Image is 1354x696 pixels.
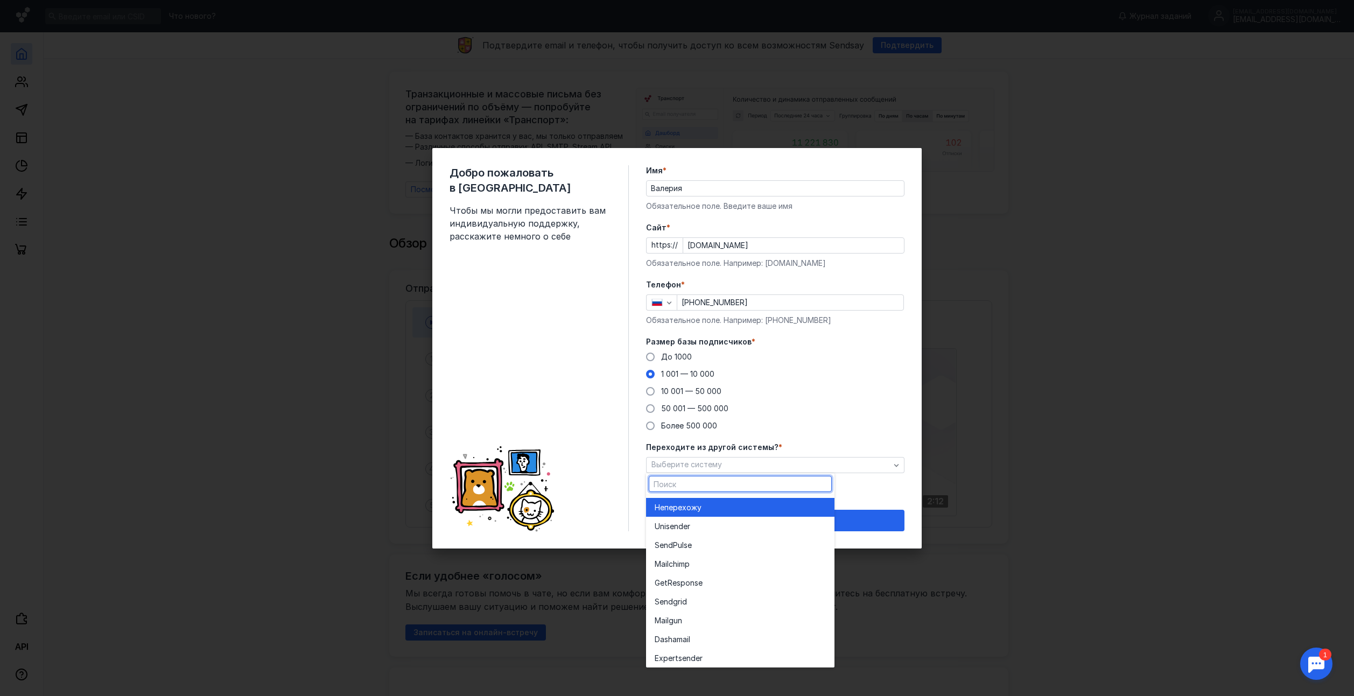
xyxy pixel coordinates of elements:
[660,578,703,588] span: etResponse
[646,222,667,233] span: Cайт
[646,165,663,176] span: Имя
[655,578,660,588] span: G
[661,421,717,430] span: Более 500 000
[646,611,834,630] button: Mailgun
[646,498,834,517] button: Неперехожу
[646,457,904,473] button: Выберите систему
[687,521,690,532] span: r
[655,653,663,664] span: Ex
[649,476,831,491] input: Поиск
[669,615,682,626] span: gun
[655,540,687,551] span: SendPuls
[646,279,681,290] span: Телефон
[646,536,834,554] button: SendPulse
[661,369,714,378] span: 1 001 — 10 000
[661,352,692,361] span: До 1000
[661,404,728,413] span: 50 001 — 500 000
[651,460,722,469] span: Выберите систему
[687,540,692,551] span: e
[655,521,687,532] span: Unisende
[450,204,611,243] span: Чтобы мы могли предоставить вам индивидуальную поддержку, расскажите немного о себе
[661,386,721,396] span: 10 001 — 50 000
[646,201,904,212] div: Обязательное поле. Введите ваше имя
[655,615,669,626] span: Mail
[655,502,664,513] span: Не
[646,495,834,667] div: grid
[646,442,778,453] span: Переходите из другой системы?
[655,634,689,645] span: Dashamai
[646,315,904,326] div: Обязательное поле. Например: [PHONE_NUMBER]
[24,6,37,18] div: 1
[689,634,690,645] span: l
[646,517,834,536] button: Unisender
[664,502,701,513] span: перехожу
[646,573,834,592] button: GetResponse
[646,554,834,573] button: Mailchimp
[646,649,834,667] button: Expertsender
[646,258,904,269] div: Обязательное поле. Например: [DOMAIN_NAME]
[680,596,687,607] span: id
[685,559,690,570] span: p
[646,336,752,347] span: Размер базы подписчиков
[655,559,685,570] span: Mailchim
[663,653,703,664] span: pertsender
[655,596,680,607] span: Sendgr
[646,630,834,649] button: Dashamail
[450,165,611,195] span: Добро пожаловать в [GEOGRAPHIC_DATA]
[646,592,834,611] button: Sendgrid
